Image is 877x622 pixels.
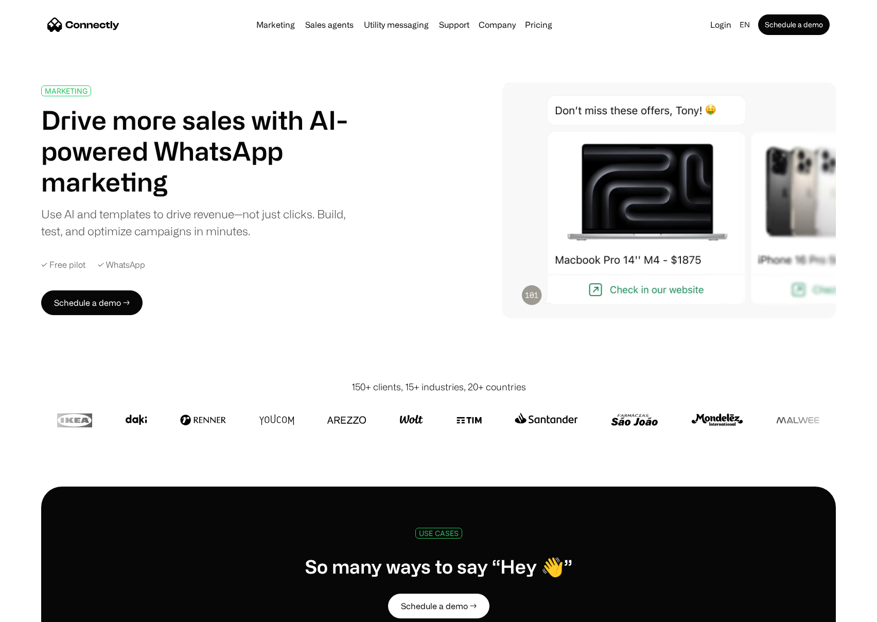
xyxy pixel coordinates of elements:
[352,380,526,394] div: 150+ clients, 15+ industries, 20+ countries
[41,260,85,270] div: ✓ Free pilot
[521,21,556,29] a: Pricing
[479,18,516,32] div: Company
[360,21,433,29] a: Utility messaging
[21,604,62,618] ul: Language list
[435,21,473,29] a: Support
[740,18,750,32] div: en
[41,105,359,197] h1: Drive more sales with AI-powered WhatsApp marketing
[45,87,87,95] div: MARKETING
[301,21,358,29] a: Sales agents
[419,529,459,537] div: USE CASES
[476,18,519,32] div: Company
[98,260,145,270] div: ✓ WhatsApp
[388,594,489,618] a: Schedule a demo →
[252,21,299,29] a: Marketing
[735,18,756,32] div: en
[10,603,62,618] aside: Language selected: English
[41,290,143,315] a: Schedule a demo →
[305,555,572,577] h1: So many ways to say “Hey 👋”
[47,17,119,32] a: home
[41,205,359,239] div: Use AI and templates to drive revenue—not just clicks. Build, test, and optimize campaigns in min...
[706,18,735,32] a: Login
[758,14,830,35] a: Schedule a demo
